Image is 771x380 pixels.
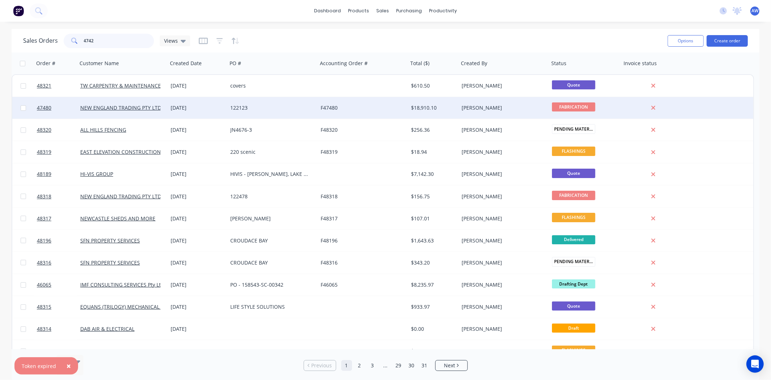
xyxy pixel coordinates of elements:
a: 47480 [37,97,80,119]
div: [PERSON_NAME] [462,148,542,156]
div: Token expired [22,362,56,370]
div: [PERSON_NAME] [230,215,310,222]
button: Close [59,357,78,375]
div: products [344,5,373,16]
div: $0.00 [411,325,454,333]
span: 47480 [37,104,51,111]
a: 48314 [37,318,80,340]
a: FREESTYLE ROOFING [80,347,130,354]
div: 122123 [230,104,310,111]
a: Page 3 [367,360,378,371]
div: [DATE] [171,281,224,288]
div: F48319 [321,148,401,156]
span: 48317 [37,215,51,222]
span: Next [444,362,455,369]
a: IMF CONSULTING SERVICES Pty Ltd [80,281,164,288]
a: 48313 [37,340,80,362]
div: $1,643.63 [411,237,454,244]
img: Factory [13,5,24,16]
span: Quote [552,301,595,311]
div: Accounting Order # [320,60,368,67]
div: F47480 [321,104,401,111]
div: F48196 [321,237,401,244]
div: [DATE] [171,170,224,178]
div: [PERSON_NAME] [462,325,542,333]
a: 46065 [37,274,80,296]
a: NEW ENGLAND TRADING PTY LTD [80,193,161,200]
div: Open Intercom Messenger [746,355,764,373]
span: FABRICATION [552,191,595,200]
span: 48196 [37,237,51,244]
div: [DATE] [171,193,224,200]
a: Previous page [304,362,336,369]
div: [DATE] [171,237,224,244]
a: 48196 [37,230,80,252]
span: 48189 [37,170,51,178]
a: 48318 [37,186,80,207]
span: PENDING MATERIA... [552,124,595,134]
span: FLASHINGS [552,213,595,222]
div: Customer Name [80,60,119,67]
div: F48316 [321,259,401,266]
span: 48314 [37,325,51,333]
div: 122478 [230,193,310,200]
div: [PERSON_NAME] [462,126,542,134]
div: [PERSON_NAME] [462,303,542,311]
div: HIVIS - [PERSON_NAME], LAKE ST CLAIR PHOTO FRAME [230,170,310,178]
span: 48315 [37,303,51,311]
div: LIFE STYLE SOLUTIONS [230,303,310,311]
span: FLASHINGS [552,346,595,355]
div: $343.20 [411,259,454,266]
span: AW [751,8,758,14]
a: Jump forward [380,360,391,371]
a: ALL HILLS FENCING [80,126,126,133]
div: [PERSON_NAME] [462,82,542,89]
div: [DATE] [171,259,224,266]
div: [PERSON_NAME] [462,237,542,244]
div: [DATE] [171,347,224,355]
a: Page 31 [419,360,430,371]
div: purchasing [393,5,425,16]
span: Quote [552,80,595,89]
span: 48320 [37,126,51,134]
div: $7,142.30 [411,170,454,178]
div: Total ($) [410,60,429,67]
div: [DATE] [171,104,224,111]
span: Draft [552,324,595,333]
a: NEW ENGLAND TRADING PTY LTD [80,104,161,111]
div: [PERSON_NAME] [462,259,542,266]
a: 48316 [37,252,80,274]
a: Page 30 [406,360,417,371]
div: [PERSON_NAME] [462,281,542,288]
a: dashboard [310,5,344,16]
div: covers [230,82,310,89]
div: $256.36 [411,126,454,134]
a: Page 1 is your current page [341,360,352,371]
a: 48319 [37,141,80,163]
a: SFN PROPERTY SERVICES [80,259,140,266]
div: $156.75 [411,193,454,200]
a: Page 29 [393,360,404,371]
ul: Pagination [301,360,471,371]
div: productivity [425,5,461,16]
div: $933.97 [411,303,454,311]
a: EAST ELEVATION CONSTRUCTION [80,148,161,155]
span: Previous [311,362,332,369]
span: Quote [552,169,595,178]
span: 46065 [37,281,51,288]
span: FABRICATION [552,102,595,111]
div: [DATE] [171,82,224,89]
div: [DATE] [171,215,224,222]
a: SFN PROPERTY SERVICES [80,237,140,244]
div: Created By [461,60,487,67]
button: Options [668,35,704,47]
div: sales [373,5,393,16]
span: FLASHINGS [552,147,595,156]
a: 48320 [37,119,80,141]
a: DAB AIR & ELECTRICAL [80,325,134,332]
input: Search... [84,34,154,48]
div: Order # [36,60,55,67]
span: 48316 [37,259,51,266]
a: NEWCASTLE SHEDS AND MORE [80,215,155,222]
div: F48317 [321,215,401,222]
